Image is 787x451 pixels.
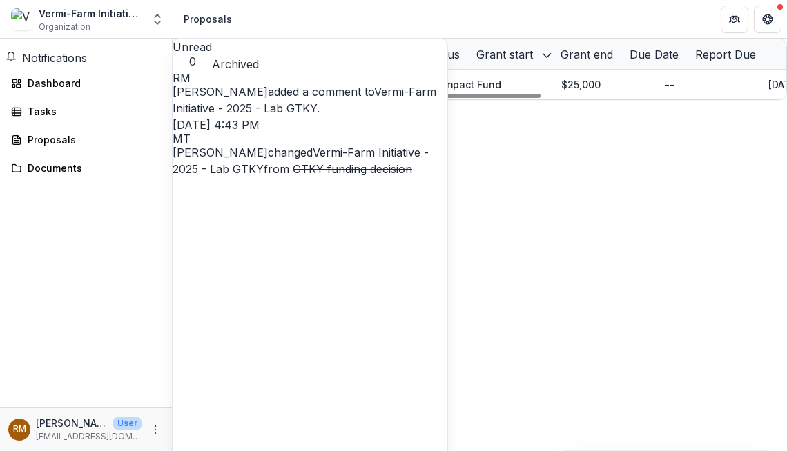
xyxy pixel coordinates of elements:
[541,50,552,61] svg: sorted descending
[621,46,687,63] div: Due Date
[552,39,621,69] div: Grant end
[173,83,447,117] p: added a comment to .
[173,133,447,144] div: Muthoni Thuo
[28,161,155,175] div: Documents
[212,56,259,72] button: Archived
[621,39,687,69] div: Due Date
[754,6,781,33] button: Get Help
[293,162,412,176] s: GTKY funding decision
[552,46,621,63] div: Grant end
[173,146,268,159] span: [PERSON_NAME]
[6,157,166,179] a: Documents
[687,39,764,69] div: Report Due
[173,39,212,68] button: Unread
[173,85,268,99] span: [PERSON_NAME]
[173,55,212,68] span: 0
[6,100,166,123] a: Tasks
[6,128,166,151] a: Proposals
[39,6,142,21] div: Vermi-Farm Initiative LTD
[6,50,87,66] button: Notifications
[721,6,748,33] button: Partners
[39,21,90,33] span: Organization
[28,76,155,90] div: Dashboard
[468,39,552,69] div: Grant start
[468,46,541,63] div: Grant start
[561,77,601,92] div: $25,000
[36,416,108,430] p: [PERSON_NAME]
[11,8,33,30] img: Vermi-Farm Initiative LTD
[178,9,237,29] nav: breadcrumb
[36,430,142,443] p: [EMAIL_ADDRESS][DOMAIN_NAME]
[6,72,166,94] a: Dashboard
[113,417,142,430] p: User
[173,117,447,133] p: [DATE] 4:43 PM
[148,6,167,33] button: Open entity switcher
[173,72,447,83] div: Royford Mutegi
[22,51,87,65] span: Notifications
[28,132,155,147] div: Proposals
[147,421,164,438] button: More
[28,104,155,119] div: Tasks
[687,46,764,63] div: Report Due
[184,12,232,26] div: Proposals
[665,77,674,92] div: --
[13,425,26,434] div: Royford Mutegi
